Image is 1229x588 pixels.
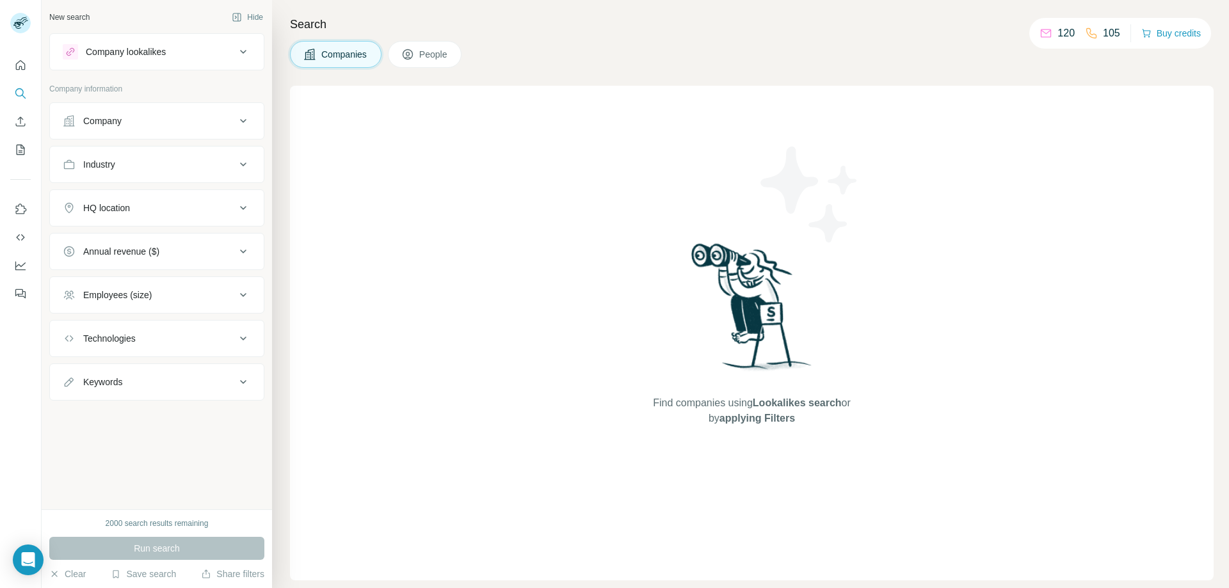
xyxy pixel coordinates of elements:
[83,332,136,345] div: Technologies
[49,568,86,580] button: Clear
[83,376,122,388] div: Keywords
[1057,26,1075,41] p: 120
[10,138,31,161] button: My lists
[50,36,264,67] button: Company lookalikes
[10,254,31,277] button: Dashboard
[10,198,31,221] button: Use Surfe on LinkedIn
[50,236,264,267] button: Annual revenue ($)
[83,245,159,258] div: Annual revenue ($)
[201,568,264,580] button: Share filters
[111,568,176,580] button: Save search
[13,544,44,575] div: Open Intercom Messenger
[649,395,854,426] span: Find companies using or by
[752,137,867,252] img: Surfe Illustration - Stars
[10,110,31,133] button: Enrich CSV
[50,367,264,397] button: Keywords
[290,15,1214,33] h4: Search
[83,115,122,127] div: Company
[49,83,264,95] p: Company information
[50,323,264,354] button: Technologies
[719,413,795,424] span: applying Filters
[86,45,166,58] div: Company lookalikes
[83,158,115,171] div: Industry
[10,54,31,77] button: Quick start
[50,149,264,180] button: Industry
[1103,26,1120,41] p: 105
[50,193,264,223] button: HQ location
[50,106,264,136] button: Company
[83,202,130,214] div: HQ location
[10,82,31,105] button: Search
[106,518,209,529] div: 2000 search results remaining
[1141,24,1201,42] button: Buy credits
[753,397,842,408] span: Lookalikes search
[686,240,819,383] img: Surfe Illustration - Woman searching with binoculars
[49,12,90,23] div: New search
[10,282,31,305] button: Feedback
[10,226,31,249] button: Use Surfe API
[50,280,264,310] button: Employees (size)
[419,48,449,61] span: People
[321,48,368,61] span: Companies
[223,8,272,27] button: Hide
[83,289,152,301] div: Employees (size)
